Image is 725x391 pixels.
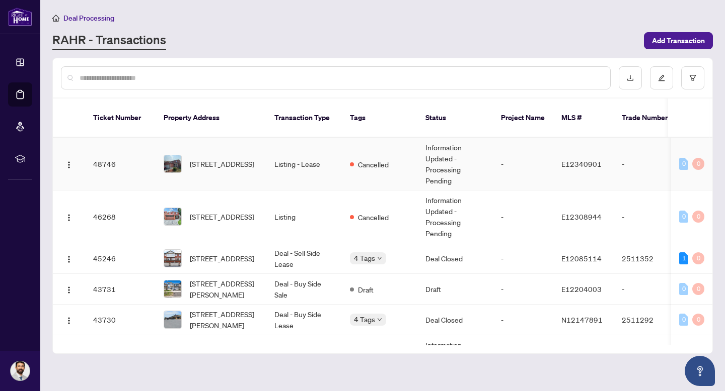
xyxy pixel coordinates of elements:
[266,305,342,335] td: Deal - Buy Side Lease
[164,280,181,298] img: thumbnail-img
[417,190,493,243] td: Information Updated - Processing Pending
[417,99,493,138] th: Status
[358,159,389,170] span: Cancelled
[190,309,258,331] span: [STREET_ADDRESS][PERSON_NAME]
[266,190,342,243] td: Listing
[679,314,688,326] div: 0
[493,243,553,274] td: -
[61,312,77,328] button: Logo
[692,211,704,223] div: 0
[627,74,634,81] span: download
[679,252,688,264] div: 1
[354,252,375,264] span: 4 Tags
[377,317,382,322] span: down
[61,156,77,172] button: Logo
[685,356,715,386] button: Open asap
[614,305,684,335] td: 2511292
[619,66,642,89] button: download
[85,335,156,388] td: 40332
[61,281,77,297] button: Logo
[644,32,713,49] button: Add Transaction
[63,14,114,23] span: Deal Processing
[65,286,73,294] img: Logo
[689,74,696,81] span: filter
[358,212,389,223] span: Cancelled
[266,138,342,190] td: Listing - Lease
[553,99,614,138] th: MLS #
[614,190,684,243] td: -
[190,211,254,222] span: [STREET_ADDRESS]
[190,253,254,264] span: [STREET_ADDRESS]
[417,274,493,305] td: Draft
[190,158,254,169] span: [STREET_ADDRESS]
[614,335,684,388] td: 2509860
[493,99,553,138] th: Project Name
[681,66,704,89] button: filter
[156,99,266,138] th: Property Address
[692,252,704,264] div: 0
[417,305,493,335] td: Deal Closed
[85,190,156,243] td: 46268
[561,159,602,168] span: E12340901
[493,138,553,190] td: -
[65,161,73,169] img: Logo
[417,138,493,190] td: Information Updated - Processing Pending
[561,315,603,324] span: N12147891
[614,243,684,274] td: 2511352
[65,255,73,263] img: Logo
[85,305,156,335] td: 43730
[61,250,77,266] button: Logo
[52,32,166,50] a: RAHR - Transactions
[85,243,156,274] td: 45246
[417,243,493,274] td: Deal Closed
[164,208,181,225] img: thumbnail-img
[342,99,417,138] th: Tags
[266,243,342,274] td: Deal - Sell Side Lease
[692,314,704,326] div: 0
[561,254,602,263] span: E12085114
[85,138,156,190] td: 48746
[65,214,73,222] img: Logo
[679,283,688,295] div: 0
[190,278,258,300] span: [STREET_ADDRESS][PERSON_NAME]
[266,335,342,388] td: Deal - Buy Side Lease
[164,155,181,172] img: thumbnail-img
[679,158,688,170] div: 0
[354,314,375,325] span: 4 Tags
[52,15,59,22] span: home
[652,33,705,49] span: Add Transaction
[692,158,704,170] div: 0
[61,209,77,225] button: Logo
[164,250,181,267] img: thumbnail-img
[8,8,32,26] img: logo
[377,256,382,261] span: down
[614,99,684,138] th: Trade Number
[614,274,684,305] td: -
[493,274,553,305] td: -
[85,99,156,138] th: Ticket Number
[164,311,181,328] img: thumbnail-img
[561,212,602,221] span: E12308944
[493,190,553,243] td: -
[561,284,602,294] span: E12204003
[266,99,342,138] th: Transaction Type
[11,361,30,380] img: Profile Icon
[692,283,704,295] div: 0
[358,284,374,295] span: Draft
[65,317,73,325] img: Logo
[493,335,553,388] td: -
[658,74,665,81] span: edit
[493,305,553,335] td: -
[650,66,673,89] button: edit
[266,274,342,305] td: Deal - Buy Side Sale
[85,274,156,305] td: 43731
[614,138,684,190] td: -
[417,335,493,388] td: Information Updated - Processing Pending
[679,211,688,223] div: 0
